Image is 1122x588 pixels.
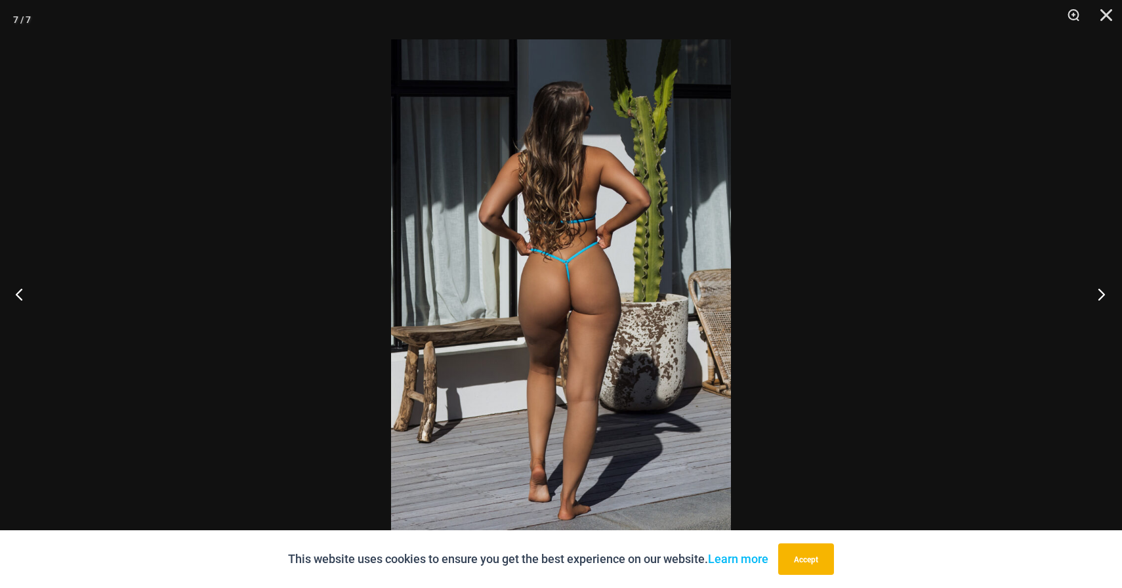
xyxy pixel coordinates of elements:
[13,10,31,30] div: 7 / 7
[1073,261,1122,327] button: Next
[288,549,768,569] p: This website uses cookies to ensure you get the best experience on our website.
[708,552,768,566] a: Learn more
[778,543,834,575] button: Accept
[391,39,731,549] img: Bubble Mesh Highlight Blue 819 One Piece 03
